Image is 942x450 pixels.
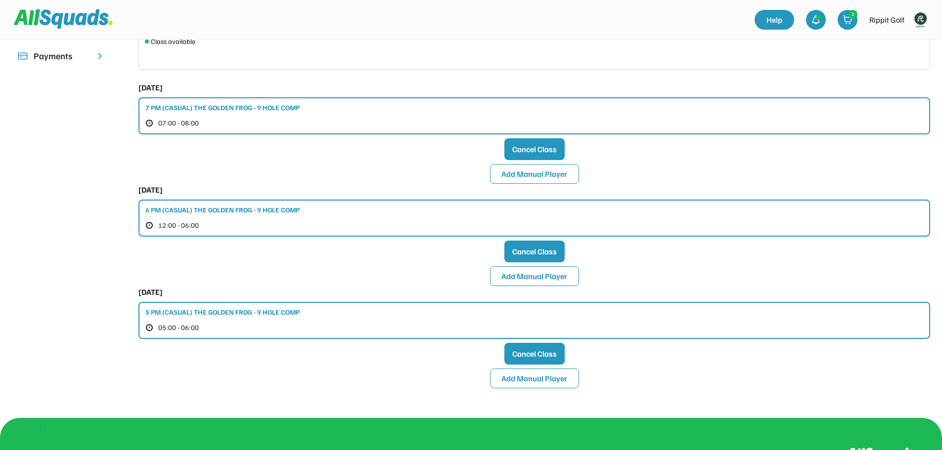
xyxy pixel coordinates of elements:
[145,219,259,232] button: 12:00 - 06:00
[145,117,259,129] button: 07:00 - 08:00
[138,286,163,298] div: [DATE]
[138,82,163,93] div: [DATE]
[910,10,930,30] img: Rippitlogov2_green.png
[811,15,821,25] img: bell-03%20%281%29.svg
[504,343,565,365] button: Cancel Class
[504,241,565,262] button: Cancel Class
[18,51,28,61] img: Icon%20%2815%29.svg
[158,324,199,331] span: 05:00 - 06:00
[490,368,579,388] button: Add Manual Player
[95,51,105,61] img: chevron-right.svg
[145,307,300,317] div: 5 PM (CASUAL) THE GOLDEN FROG - 9 HOLE COMP
[145,321,259,334] button: 05:00 - 06:00
[151,36,195,46] div: Class available
[490,164,579,184] button: Add Manual Player
[869,14,904,26] div: Rippit Golf
[490,266,579,286] button: Add Manual Player
[145,102,300,113] div: 7 PM (CASUAL) THE GOLDEN FROG - 9 HOLE COMP
[34,49,89,63] div: Payments
[843,15,852,25] img: shopping-cart-01%20%281%29.svg
[14,9,113,28] img: Squad%20Logo.svg
[145,205,300,215] div: 6 PM (CASUAL) THE GOLDEN FROG - 9 HOLE COMP
[504,138,565,160] button: Cancel Class
[138,184,163,196] div: [DATE]
[158,222,199,229] span: 12:00 - 06:00
[849,10,857,18] div: 2
[755,10,794,30] a: Help
[158,120,199,126] span: 07:00 - 08:00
